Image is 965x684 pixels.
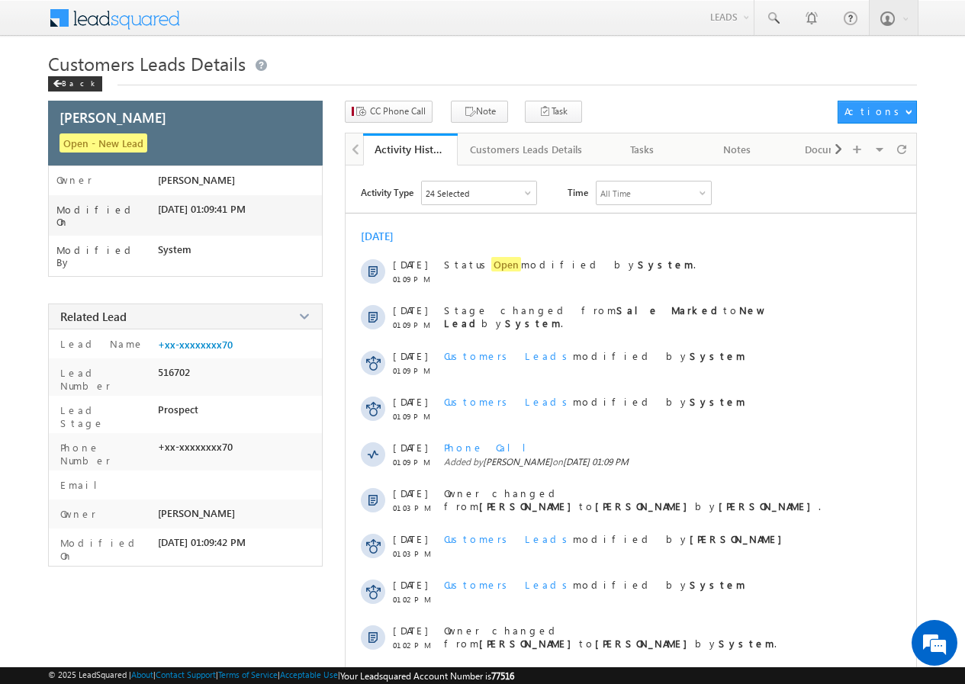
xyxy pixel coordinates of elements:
span: modified by [444,349,745,362]
strong: [PERSON_NAME] [479,637,579,650]
label: Phone Number [56,441,152,467]
div: Tasks [608,140,677,159]
strong: System [690,349,745,362]
label: Email [56,478,109,491]
a: Documents [785,133,880,165]
span: +xx-xxxxxxxx70 [158,441,233,453]
span: 01:09 PM [393,366,439,375]
span: Open - New Lead [60,133,147,153]
strong: New Lead [444,303,766,329]
div: Back [48,76,102,92]
strong: [PERSON_NAME] [595,637,695,650]
button: CC Phone Call [345,101,433,123]
span: Your Leadsquared Account Number is [340,670,514,682]
label: Modified On [56,536,152,562]
span: modified by [444,395,745,408]
label: Lead Number [56,366,152,392]
span: Added by on [444,456,888,467]
a: Notes [690,133,785,165]
span: System [158,243,191,255]
button: Task [525,101,582,123]
span: Owner changed from to by . [444,487,821,512]
a: Activity History [363,133,458,165]
span: [PERSON_NAME] [158,174,235,186]
div: Activity History [375,142,446,156]
a: Tasks [596,133,690,165]
strong: System [505,316,561,329]
strong: System [719,637,774,650]
span: 01:09 PM [393,275,439,284]
div: [DATE] [361,229,410,243]
span: CC Phone Call [370,104,426,118]
button: Note [451,101,508,123]
span: 01:02 PM [393,595,439,604]
span: [PERSON_NAME] [158,507,235,519]
span: Prospect [158,403,198,416]
a: Acceptable Use [280,670,338,679]
span: © 2025 LeadSquared | | | | | [48,670,514,682]
span: [PERSON_NAME] [483,456,552,467]
label: Owner [56,507,96,520]
label: Lead Name [56,337,144,350]
span: modified by [444,578,745,591]
span: Owner changed from to by . [444,624,777,650]
label: Modified By [56,244,158,268]
span: Status modified by . [444,257,696,271]
span: 01:03 PM [393,503,439,512]
span: Stage changed from to by . [444,303,766,329]
span: 01:09 PM [393,458,439,467]
span: [DATE] [393,532,427,545]
span: Activity Type [361,181,413,204]
strong: Sale Marked [616,303,723,316]
strong: [PERSON_NAME] [479,499,579,512]
a: Customers Leads Details [458,133,596,165]
button: Actions [838,101,916,124]
span: Time [568,181,588,204]
div: Documents [797,140,866,159]
span: Customers Leads [444,395,573,408]
span: [PERSON_NAME] [60,108,166,127]
a: Terms of Service [218,670,278,679]
label: Modified On [56,204,158,228]
label: Owner [56,174,92,186]
span: Open [491,257,521,271]
span: [DATE] [393,578,427,591]
span: [DATE] [393,395,427,408]
a: About [131,670,153,679]
strong: [PERSON_NAME] [719,499,819,512]
span: Customers Leads [444,578,573,591]
strong: System [638,258,693,271]
span: 01:03 PM [393,549,439,558]
span: [DATE] [393,624,427,637]
span: Related Lead [60,309,127,324]
span: modified by [444,532,790,545]
div: 24 Selected [426,188,469,198]
a: Contact Support [156,670,216,679]
span: Customers Leads [444,532,573,545]
span: Customers Leads [444,349,573,362]
div: All Time [600,188,631,198]
span: [DATE] 01:09 PM [563,456,629,467]
div: Customers Leads Details [470,140,582,159]
label: Lead Stage [56,403,152,429]
li: Activity History [363,133,458,164]
strong: [PERSON_NAME] [595,499,695,512]
div: Actions [844,104,905,118]
span: Customers Leads Details [48,51,246,75]
span: 01:02 PM [393,641,439,650]
span: 01:09 PM [393,320,439,329]
span: Phone Call [444,441,538,454]
strong: System [690,578,745,591]
a: +xx-xxxxxxxx70 [158,339,233,351]
span: [DATE] [393,349,427,362]
span: 01:09 PM [393,412,439,421]
span: [DATE] 01:09:42 PM [158,536,246,548]
span: 77516 [491,670,514,682]
span: [DATE] [393,258,427,271]
div: Owner Changed,Status Changed,Stage Changed,Source Changed,Notes & 19 more.. [422,181,536,204]
span: [DATE] [393,441,427,454]
span: [DATE] [393,303,427,316]
div: Notes [703,140,771,159]
strong: System [690,395,745,408]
